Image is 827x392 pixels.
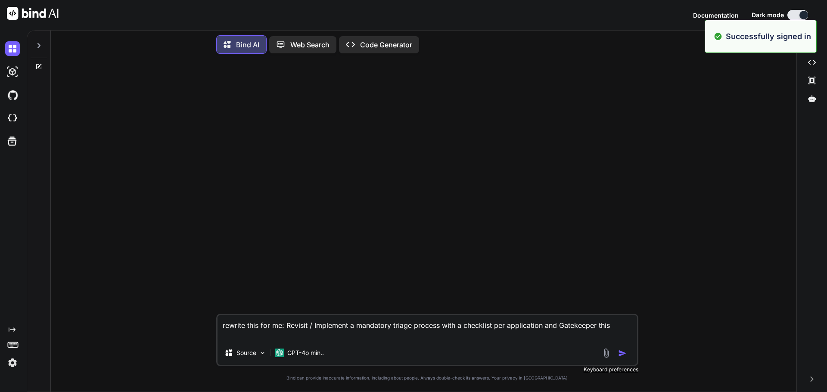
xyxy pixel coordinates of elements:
img: darkChat [5,41,20,56]
p: Successfully signed in [726,31,811,42]
p: Code Generator [360,40,412,50]
img: GPT-4o mini [275,349,284,357]
img: icon [618,349,627,358]
p: GPT-4o min.. [287,349,324,357]
img: Bind AI [7,7,59,20]
p: Keyboard preferences [216,366,638,373]
img: settings [5,355,20,370]
p: Web Search [290,40,330,50]
img: cloudideIcon [5,111,20,126]
img: githubDark [5,88,20,102]
p: Source [236,349,256,357]
img: alert [714,31,722,42]
img: Pick Models [259,349,266,357]
p: Bind can provide inaccurate information, including about people. Always double-check its answers.... [216,375,638,381]
textarea: rewrite this for me: Revisit / Implement a mandatory triage process with a checklist per applicat... [218,315,637,341]
img: attachment [601,348,611,358]
p: Bind AI [236,40,259,50]
span: Documentation [693,12,739,19]
span: Dark mode [752,11,784,19]
button: Documentation [693,11,739,20]
img: darkAi-studio [5,65,20,79]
